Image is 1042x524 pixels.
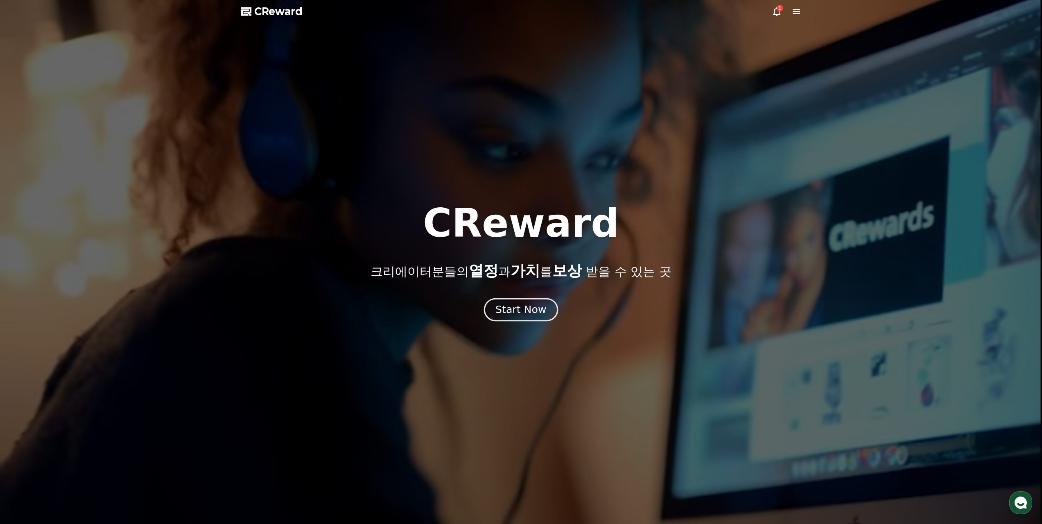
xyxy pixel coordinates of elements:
span: 열정 [469,262,498,279]
span: 설정 [127,272,136,279]
span: CReward [254,5,303,18]
a: 1 [772,7,782,16]
a: 대화 [54,260,106,280]
button: Start Now [484,298,558,321]
p: 크리에이터분들의 과 를 받을 수 있는 곳 [371,263,671,279]
span: 가치 [511,262,540,279]
span: 홈 [26,272,31,279]
a: 설정 [106,260,157,280]
div: 1 [777,5,783,11]
span: 대화 [75,272,85,279]
a: 홈 [2,260,54,280]
h1: CReward [423,204,619,243]
div: Start Now [495,303,546,317]
a: CReward [241,5,303,18]
span: 보상 [552,262,582,279]
a: Start Now [486,307,556,315]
